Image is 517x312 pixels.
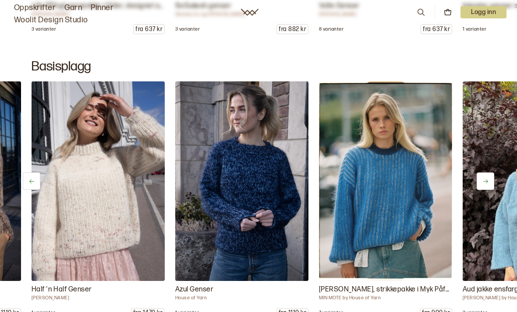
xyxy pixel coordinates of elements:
[14,2,56,14] a: Oppskrifter
[319,81,452,281] img: MIN MOTE by House of Yarn MM 01 - 01 Oppskrift, strikkepakke eller få Toni-gesern strikket etter ...
[319,26,343,32] p: 8 varianter
[32,284,165,295] p: Half´n Half Genser
[32,295,165,301] p: [PERSON_NAME]
[64,2,82,14] a: Garn
[175,284,308,295] p: Azul Genser
[421,25,452,34] p: fra 637 kr
[32,81,165,281] img: Ane Kydland Thomassen DG 489 - 03 Vi har oppskrift og garnpakke til Half´n Half Genser fra House ...
[319,284,452,295] p: [PERSON_NAME], strikkepakke i Myk Påfugl og Sterk
[277,25,308,34] p: fra 882 kr
[32,26,56,32] p: 3 varianter
[32,59,485,74] h2: Basisplagg
[460,6,506,18] p: Logg inn
[91,2,113,14] a: Pinner
[241,9,258,16] a: Woolit
[319,295,452,301] p: MIN MOTE by House of Yarn
[175,26,200,32] p: 3 varianter
[14,14,88,26] a: Woolit Design Studio
[463,26,486,32] p: 1 varianter
[175,295,308,301] p: House of Yarn
[175,81,308,281] img: House of Yarn DG 481 - 19 Vi har oppskrift og garnpakke til Azul Genser fra House of Yarn. Genser...
[134,25,164,34] p: fra 637 kr
[460,6,506,18] button: User dropdown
